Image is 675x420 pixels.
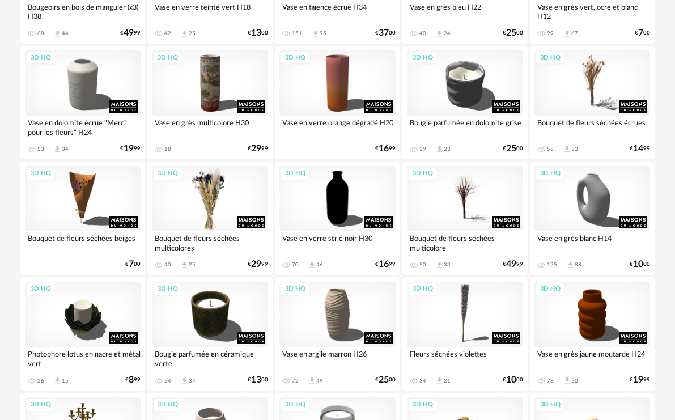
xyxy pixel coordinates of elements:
[375,29,396,37] div: € 00
[547,30,554,37] div: 99
[379,145,389,152] span: 16
[275,277,400,391] a: 3D HQ Vase en argile marron H26 72 Download icon 49 €2500
[506,261,516,268] span: 49
[152,231,268,254] div: Bouquet de fleurs séchées multicolores
[575,261,581,268] div: 88
[189,261,196,268] div: 25
[530,162,655,275] a: 3D HQ Vase en grès blanc H14 125 Download icon 88 €1000
[547,377,554,384] div: 78
[530,46,655,159] a: 3D HQ Bouquet de fleurs séchées écrues 55 Download icon 33 €1499
[320,30,326,37] div: 95
[530,277,655,391] a: 3D HQ Vase en grès jaune moutarde H24 78 Download icon 50 €1999
[375,145,396,152] div: € 99
[292,261,299,268] div: 70
[566,261,575,269] span: Download icon
[534,347,651,370] div: Vase en grès jaune moutarde H24
[251,261,261,268] span: 29
[129,261,134,268] span: 7
[180,376,189,385] span: Download icon
[164,261,171,268] div: 40
[379,376,389,384] span: 25
[444,377,451,384] div: 21
[563,29,571,38] span: Download icon
[37,146,44,152] div: 53
[503,261,523,268] div: € 99
[630,145,650,152] div: € 99
[251,145,261,152] span: 29
[407,167,438,181] div: 3D HQ
[25,116,141,138] div: Vase en dolomite écrue "Merci pour les fleurs" H24
[26,282,56,296] div: 3D HQ
[120,29,141,37] div: € 99
[444,30,451,37] div: 24
[630,376,650,384] div: € 99
[147,277,273,391] a: 3D HQ Bougie parfumée en céramique verte 54 Download icon 34 €1300
[630,261,650,268] div: € 00
[292,30,302,37] div: 151
[435,145,444,154] span: Download icon
[125,261,141,268] div: € 00
[152,282,183,296] div: 3D HQ
[535,282,566,296] div: 3D HQ
[62,30,69,37] div: 44
[633,261,643,268] span: 10
[251,29,261,37] span: 13
[402,277,528,391] a: 3D HQ Fleurs séchées violettes 34 Download icon 21 €1000
[638,29,643,37] span: 7
[25,231,141,254] div: Bouquet de fleurs séchées beiges
[407,282,438,296] div: 3D HQ
[248,261,268,268] div: € 99
[506,29,516,37] span: 25
[129,376,134,384] span: 8
[503,376,523,384] div: € 00
[407,398,438,412] div: 3D HQ
[503,29,523,37] div: € 00
[571,377,578,384] div: 50
[62,377,69,384] div: 15
[152,116,268,138] div: Vase en grès multicolore H30
[402,46,528,159] a: 3D HQ Bougie parfumée en dolomite grise 39 Download icon 23 €2500
[506,145,516,152] span: 25
[279,116,396,138] div: Vase en verre orange dégradé H20
[279,231,396,254] div: Vase en verre strié noir H30
[20,277,146,391] a: 3D HQ Photophore lotus en nacre et métal vert 26 Download icon 15 €899
[311,29,320,38] span: Download icon
[124,145,134,152] span: 19
[407,347,523,370] div: Fleurs séchées violettes
[563,376,571,385] span: Download icon
[444,261,451,268] div: 33
[25,347,141,370] div: Photophore lotus en nacre et métal vert
[180,29,189,38] span: Download icon
[308,261,316,269] span: Download icon
[280,398,311,412] div: 3D HQ
[375,376,396,384] div: € 00
[535,398,566,412] div: 3D HQ
[26,398,56,412] div: 3D HQ
[53,29,62,38] span: Download icon
[635,29,650,37] div: € 00
[189,30,196,37] div: 25
[251,376,261,384] span: 13
[633,145,643,152] span: 14
[164,146,171,152] div: 18
[53,376,62,385] span: Download icon
[26,51,56,65] div: 3D HQ
[316,377,323,384] div: 49
[280,51,311,65] div: 3D HQ
[280,167,311,181] div: 3D HQ
[164,30,171,37] div: 42
[435,29,444,38] span: Download icon
[379,29,389,37] span: 37
[152,347,268,370] div: Bougie parfumée en céramique verte
[248,376,268,384] div: € 00
[534,231,651,254] div: Vase en grès blanc H14
[124,29,134,37] span: 49
[180,261,189,269] span: Download icon
[407,51,438,65] div: 3D HQ
[419,30,426,37] div: 40
[407,231,523,254] div: Bouquet de fleurs séchées multicolore
[444,146,451,152] div: 23
[534,116,651,138] div: Bouquet de fleurs séchées écrues
[275,162,400,275] a: 3D HQ Vase en verre strié noir H30 70 Download icon 46 €1699
[20,162,146,275] a: 3D HQ Bouquet de fleurs séchées beiges €700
